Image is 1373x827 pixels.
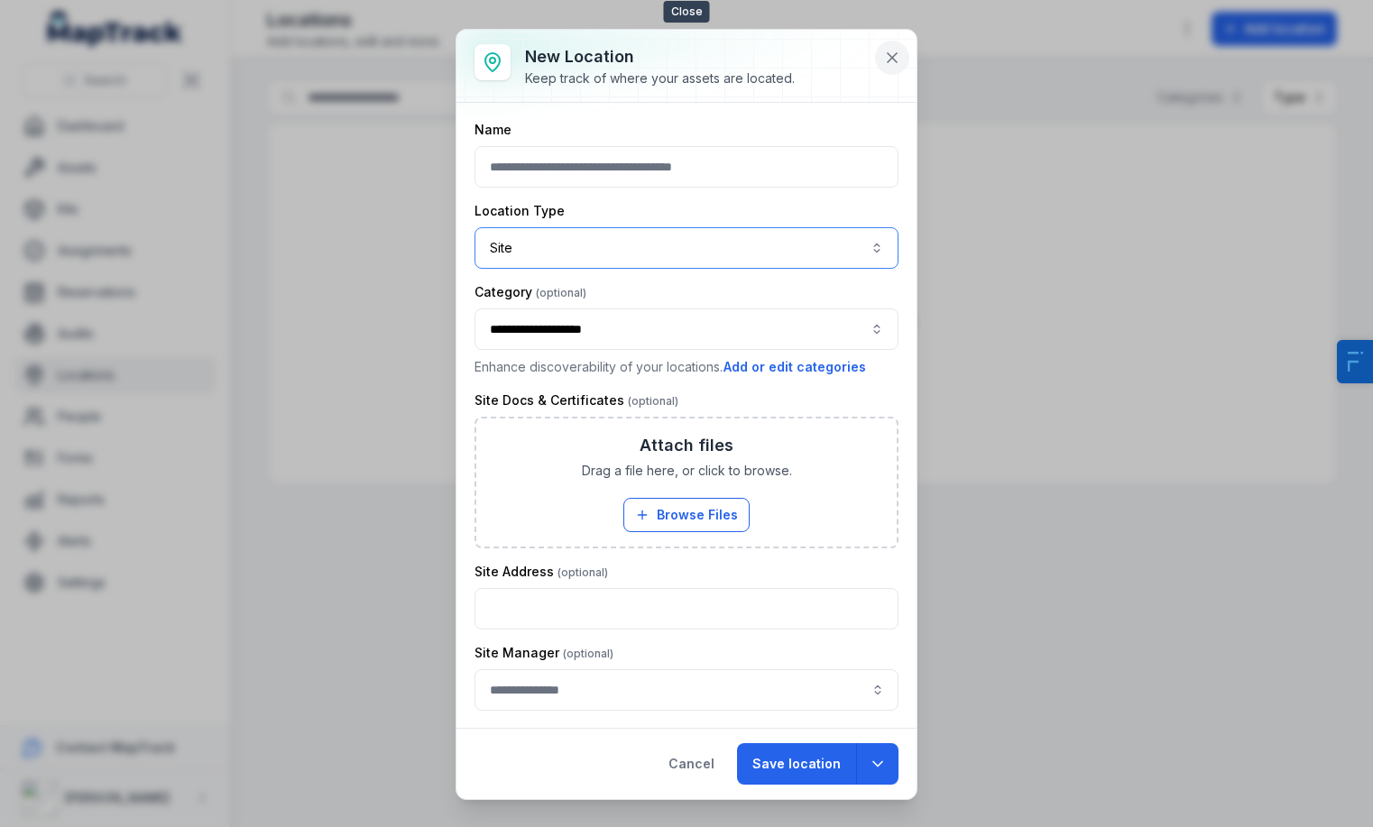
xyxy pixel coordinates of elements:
div: Keep track of where your assets are located. [525,69,795,87]
label: Site Pictures [475,725,608,743]
label: Category [475,283,586,301]
button: Cancel [653,743,730,785]
p: Enhance discoverability of your locations. [475,357,898,377]
label: Site Docs & Certificates [475,391,678,409]
button: Save location [737,743,856,785]
h3: Attach files [640,433,733,458]
input: location-add:cf[c438b2dc-02f0-432f-986e-4373bf59089e]-label [475,669,898,711]
span: Close [664,1,710,23]
button: Add or edit categories [723,357,867,377]
h3: New location [525,44,795,69]
button: Site [475,227,898,269]
button: Browse Files [623,498,750,532]
label: Site Manager [475,644,613,662]
label: Location Type [475,202,565,220]
label: Site Address [475,563,608,581]
label: Name [475,121,511,139]
span: Drag a file here, or click to browse. [582,462,792,480]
